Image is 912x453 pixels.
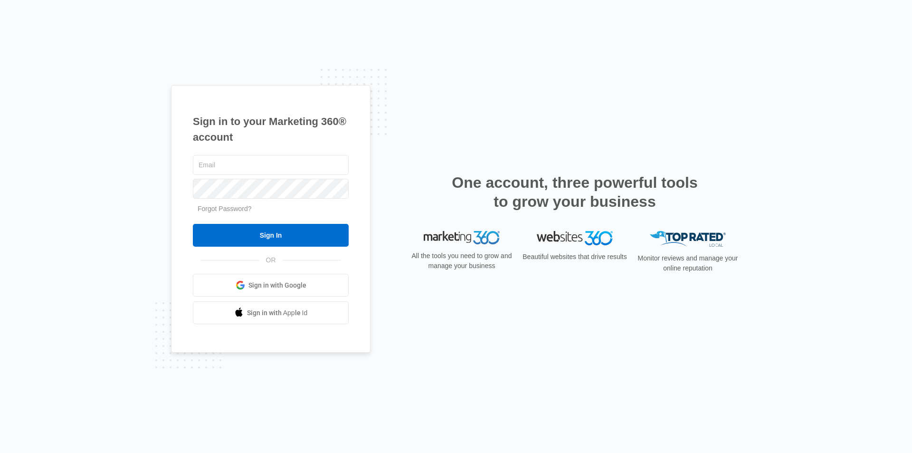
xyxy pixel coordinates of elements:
[650,231,726,247] img: Top Rated Local
[193,301,349,324] a: Sign in with Apple Id
[193,155,349,175] input: Email
[449,173,701,211] h2: One account, three powerful tools to grow your business
[198,205,252,212] a: Forgot Password?
[247,308,308,318] span: Sign in with Apple Id
[193,114,349,145] h1: Sign in to your Marketing 360® account
[522,252,628,262] p: Beautiful websites that drive results
[193,224,349,247] input: Sign In
[424,231,500,244] img: Marketing 360
[408,251,515,271] p: All the tools you need to grow and manage your business
[248,280,306,290] span: Sign in with Google
[259,255,283,265] span: OR
[193,274,349,297] a: Sign in with Google
[635,253,741,273] p: Monitor reviews and manage your online reputation
[537,231,613,245] img: Websites 360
